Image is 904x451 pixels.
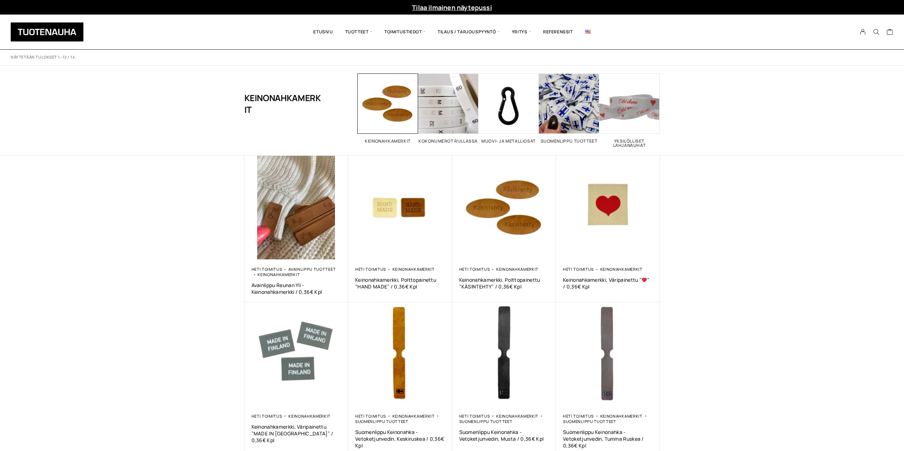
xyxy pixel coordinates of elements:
a: Cart [887,28,893,37]
a: Heti toimitus [251,266,282,272]
a: Heti toimitus [459,266,490,272]
a: Suomenlippu tuotteet [563,419,616,424]
img: English [585,30,591,34]
a: Keinonahkamerkit [393,413,435,419]
a: Suomenlippu Keinonahka -Vetoketjunvedin, Keskiruskea / 0,36€ Kpl [355,429,445,449]
a: Heti toimitus [459,413,490,419]
a: Keinonahkamerkit [258,272,300,277]
a: Suomenlippu tuotteet [459,419,513,424]
a: Visit product category Yksilölliset lahjanauhat [599,73,660,148]
a: Visit product category Suomenlippu tuotteet [539,73,599,143]
a: Heti toimitus [251,413,282,419]
p: Näytetään tulokset 1–12 / 14 [11,55,75,60]
a: Keinonahkamerkki, Polttopainettu ”HAND MADE” / 0,36€ Kpl [355,276,445,290]
a: My Account [856,29,870,35]
a: Keinonahkamerkit [496,266,538,272]
h2: Keinonahkamerkit [358,139,418,143]
span: Tilaus / Tarjouspyyntö [432,20,506,44]
a: Avainlippu Reunan Yli -Keinonahkamerkki / 0,36€ Kpl [251,282,341,295]
a: Keinonahkamerkit [600,266,643,272]
a: Suomenlippu Keinonahka -Vetoketjunvedin, Tumma Ruskea / 0,36€ Kpl [563,429,653,449]
h2: Muovi- ja metalliosat [478,139,539,143]
a: Referenssit [537,20,579,44]
a: Keinonahkamerkit [496,413,538,419]
img: ❤️ [642,277,647,282]
a: Keinonahkamerkki, Polttopainettu ”KÄSINTEHTY” / 0,36€ Kpl [459,276,549,290]
a: Avainlippu tuotteet [288,266,336,272]
a: Suomenlippu tuotteet [355,419,408,424]
a: Heti toimitus [355,266,386,272]
a: Visit product category Kokonumerot rullassa [418,73,478,143]
a: Heti toimitus [563,266,594,272]
h2: Yksilölliset lahjanauhat [599,139,660,148]
h2: Kokonumerot rullassa [418,139,478,143]
a: Keinonahkamerkit [393,266,435,272]
a: Keinonahkamerkit [600,413,643,419]
a: Tilaa ilmainen näytepussi [412,3,492,12]
button: Search [870,29,883,35]
h2: Suomenlippu tuotteet [539,139,599,143]
a: Visit product category Muovi- ja metalliosat [478,73,539,143]
a: Visit product category Keinonahkamerkit [358,73,418,143]
a: Suomenlippu Keinonahka -Vetoketjunvedin, Musta / 0,36€ Kpl [459,429,549,442]
span: Keinonahkamerkki, Väripainettu ” ” / 0,36€ Kpl [563,276,653,290]
a: Heti toimitus [355,413,386,419]
span: Toimitustiedot [378,20,432,44]
h1: Keinonahkamerkit [244,73,322,134]
span: Yritys [506,20,537,44]
a: Heti toimitus [563,413,594,419]
a: Keinonahkamerkki, Väripainettu ”❤️” / 0,36€ Kpl [563,276,653,290]
a: Etusivu [307,20,339,44]
a: Keinonahkamerkki, Väripainettu ”MADE IN [GEOGRAPHIC_DATA]” / 0,36€ Kpl [251,423,341,444]
span: Tuotteet [339,20,378,44]
a: Keinonahkamerkit [288,413,331,419]
img: Tuotenauha Oy [11,22,83,42]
